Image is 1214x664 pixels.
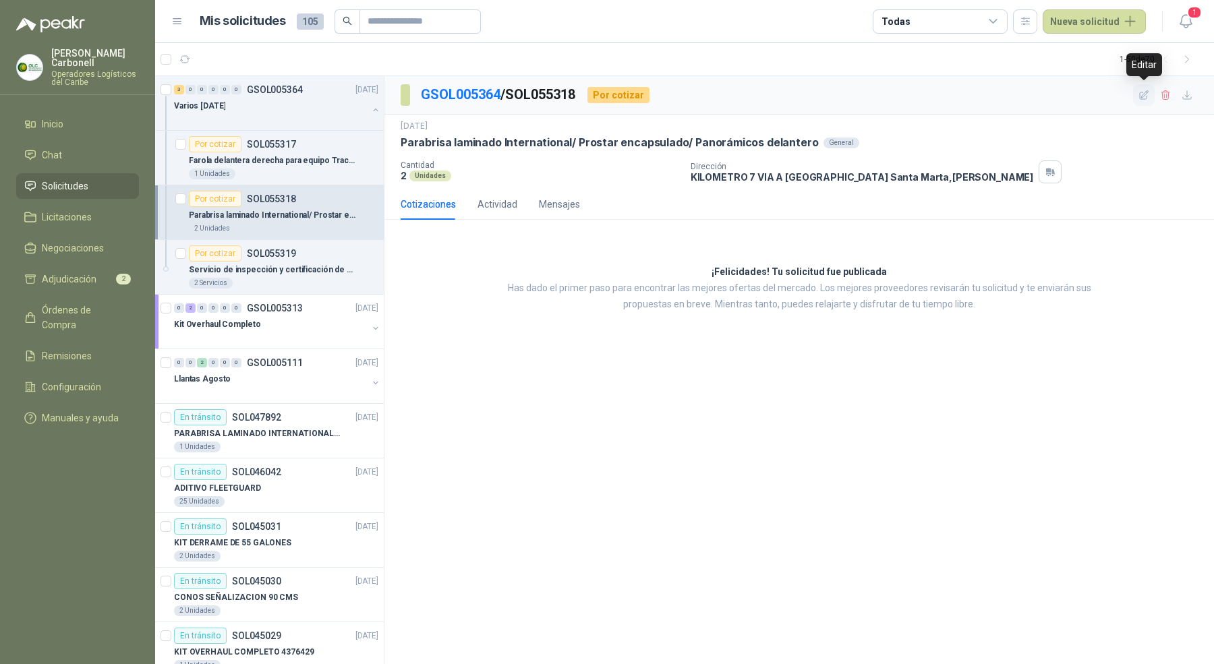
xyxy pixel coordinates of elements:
p: Dirección [691,162,1034,171]
div: En tránsito [174,409,227,425]
div: 0 [220,85,230,94]
p: 2 [401,170,407,181]
div: 2 Unidades [174,605,221,616]
div: Por cotizar [587,87,649,103]
span: Adjudicación [42,272,96,286]
div: 0 [174,303,184,313]
p: [DATE] [355,466,378,479]
p: [DATE] [355,84,378,96]
a: En tránsitoSOL046042[DATE] ADITIVO FLEETGUARD25 Unidades [155,458,384,513]
div: Unidades [409,171,451,181]
div: General [823,138,859,148]
p: KIT OVERHAUL COMPLETO 4376429 [174,646,314,659]
div: 0 [197,85,207,94]
div: 2 [197,358,207,367]
div: Por cotizar [189,245,241,262]
p: SOL055319 [247,249,296,258]
a: Chat [16,142,139,168]
div: 0 [185,85,196,94]
span: search [343,16,352,26]
p: SOL045031 [232,522,281,531]
div: 0 [231,85,241,94]
p: Varios [DATE] [174,100,225,113]
a: En tránsitoSOL045031[DATE] KIT DERRAME DE 55 GALONES2 Unidades [155,513,384,568]
p: SOL045029 [232,631,281,640]
div: 2 Unidades [189,223,235,234]
p: [DATE] [355,302,378,315]
div: Todas [881,14,910,29]
p: KIT DERRAME DE 55 GALONES [174,537,291,549]
p: SOL055317 [247,140,296,149]
div: En tránsito [174,628,227,644]
p: SOL046042 [232,467,281,477]
a: 0 2 0 0 0 0 GSOL005313[DATE] Kit Overhaul Completo [174,300,381,343]
a: Negociaciones [16,235,139,261]
span: 105 [297,13,324,30]
a: En tránsitoSOL047892[DATE] PARABRISA LAMINADO INTERNATIONAL SUPERPODEROSA/ PROSTAR ENCAPSULADO1 U... [155,404,384,458]
img: Logo peakr [16,16,85,32]
p: [DATE] [401,120,428,133]
span: 2 [116,274,131,284]
p: [DATE] [355,630,378,642]
div: 0 [208,85,219,94]
a: Por cotizarSOL055318Parabrisa laminado International/ Prostar encapsulado/ Panorámicos delantero2... [155,185,384,240]
span: Licitaciones [42,210,92,224]
div: 2 Unidades [174,551,221,562]
div: Por cotizar [189,191,241,207]
p: Operadores Logísticos del Caribe [51,70,139,86]
p: CONOS SEÑALIZACION 90 CMS [174,591,298,604]
p: KILOMETRO 7 VIA A [GEOGRAPHIC_DATA] Santa Marta , [PERSON_NAME] [691,171,1034,183]
p: [DATE] [355,357,378,369]
p: Servicio de inspección y certificación de sistemas de protección contra caidas [189,264,357,276]
p: [DATE] [355,575,378,588]
p: ⁠Farola delantera derecha para equipo Tractocamión Prostar + 6x4 Marca International [189,154,357,167]
div: 3 [174,85,184,94]
a: Por cotizarSOL055319Servicio de inspección y certificación de sistemas de protección contra caida... [155,240,384,295]
a: Configuración [16,374,139,400]
a: Licitaciones [16,204,139,230]
a: Adjudicación2 [16,266,139,292]
div: 25 Unidades [174,496,225,507]
div: En tránsito [174,573,227,589]
p: SOL045030 [232,576,281,586]
a: Solicitudes [16,173,139,199]
div: 0 [197,303,207,313]
p: GSOL005111 [247,358,303,367]
div: 0 [220,303,230,313]
div: 1 - 50 de 70 [1120,49,1198,70]
p: [PERSON_NAME] Carbonell [51,49,139,67]
p: PARABRISA LAMINADO INTERNATIONAL SUPERPODEROSA/ PROSTAR ENCAPSULADO [174,427,342,440]
span: Negociaciones [42,241,104,255]
h3: ¡Felicidades! Tu solicitud fue publicada [712,264,887,280]
div: Cotizaciones [401,197,456,212]
button: Nueva solicitud [1043,9,1146,34]
div: Editar [1126,53,1162,76]
p: GSOL005313 [247,303,303,313]
div: 0 [231,358,241,367]
p: Parabrisa laminado International/ Prostar encapsulado/ Panorámicos delantero [401,135,818,150]
p: Parabrisa laminado International/ Prostar encapsulado/ Panorámicos delantero [189,209,357,222]
span: Chat [42,148,62,162]
div: Por cotizar [189,136,241,152]
a: Remisiones [16,343,139,369]
p: GSOL005364 [247,85,303,94]
p: Kit Overhaul Completo [174,318,260,331]
div: 0 [208,358,219,367]
a: 3 0 0 0 0 0 GSOL005364[DATE] Varios [DATE] [174,82,381,125]
a: 0 0 2 0 0 0 GSOL005111[DATE] Llantas Agosto [174,355,381,398]
p: [DATE] [355,520,378,533]
a: Inicio [16,111,139,137]
span: Órdenes de Compra [42,303,126,332]
div: 2 Servicios [189,278,233,289]
div: 0 [208,303,219,313]
a: Manuales y ayuda [16,405,139,431]
span: Manuales y ayuda [42,411,119,425]
p: / SOL055318 [421,84,577,105]
div: 0 [174,358,184,367]
div: Mensajes [539,197,580,212]
span: 1 [1187,6,1202,19]
a: GSOL005364 [421,86,500,102]
span: Remisiones [42,349,92,363]
a: Órdenes de Compra [16,297,139,338]
div: 1 Unidades [174,442,221,452]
